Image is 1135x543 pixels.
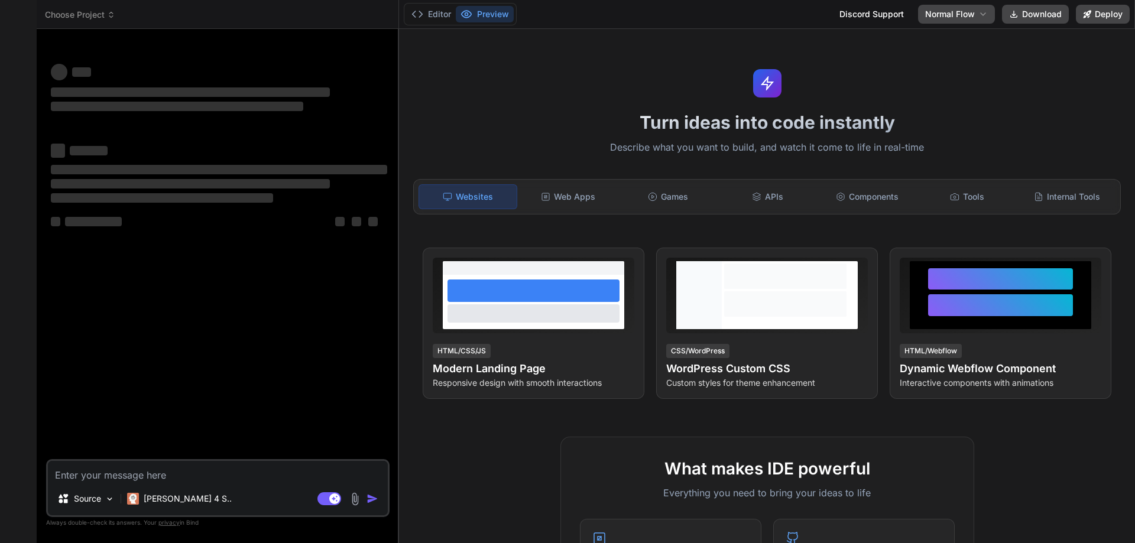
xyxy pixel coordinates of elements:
[46,517,390,528] p: Always double-check its answers. Your in Bind
[433,344,491,358] div: HTML/CSS/JS
[72,67,91,77] span: ‌
[406,140,1128,155] p: Describe what you want to build, and watch it come to life in real-time
[51,165,387,174] span: ‌
[335,217,345,226] span: ‌
[900,344,962,358] div: HTML/Webflow
[51,102,303,111] span: ‌
[352,217,361,226] span: ‌
[580,456,955,481] h2: What makes IDE powerful
[368,217,378,226] span: ‌
[51,64,67,80] span: ‌
[719,184,816,209] div: APIs
[456,6,514,22] button: Preview
[1018,184,1115,209] div: Internal Tools
[900,360,1101,377] h4: Dynamic Webflow Component
[406,112,1128,133] h1: Turn ideas into code instantly
[51,144,65,158] span: ‌
[144,493,232,505] p: [PERSON_NAME] 4 S..
[580,486,955,500] p: Everything you need to bring your ideas to life
[51,179,330,188] span: ‌
[620,184,717,209] div: Games
[74,493,101,505] p: Source
[367,493,378,505] img: icon
[666,344,729,358] div: CSS/WordPress
[919,184,1016,209] div: Tools
[918,5,995,24] button: Normal Flow
[45,9,115,21] span: Choose Project
[158,519,180,526] span: privacy
[520,184,617,209] div: Web Apps
[666,360,868,377] h4: WordPress Custom CSS
[105,494,115,504] img: Pick Models
[51,87,330,97] span: ‌
[407,6,456,22] button: Editor
[900,377,1101,389] p: Interactive components with animations
[1076,5,1130,24] button: Deploy
[127,493,139,505] img: Claude 4 Sonnet
[1002,5,1069,24] button: Download
[666,377,868,389] p: Custom styles for theme enhancement
[51,217,60,226] span: ‌
[65,217,122,226] span: ‌
[51,193,273,203] span: ‌
[70,146,108,155] span: ‌
[348,492,362,506] img: attachment
[819,184,916,209] div: Components
[433,360,634,377] h4: Modern Landing Page
[925,8,975,20] span: Normal Flow
[419,184,517,209] div: Websites
[832,5,911,24] div: Discord Support
[433,377,634,389] p: Responsive design with smooth interactions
